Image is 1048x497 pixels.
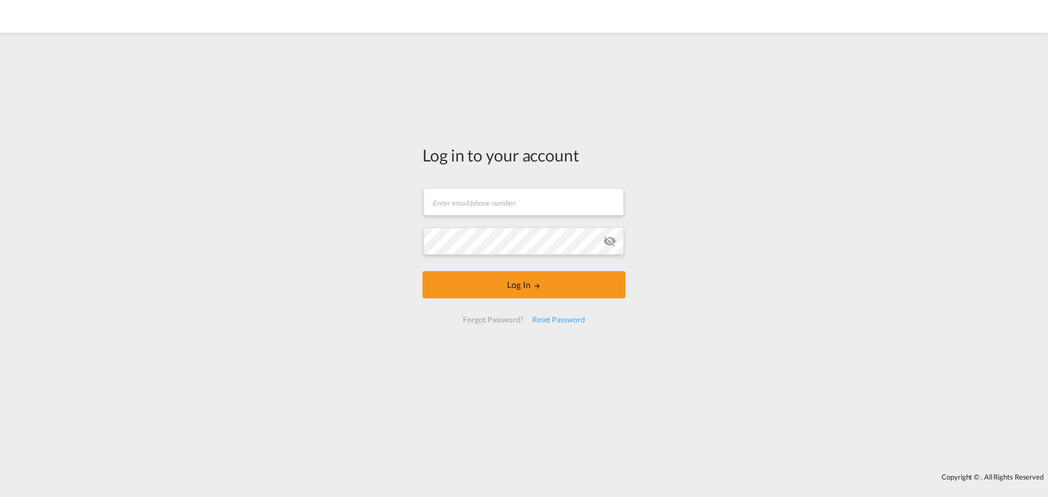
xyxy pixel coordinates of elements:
div: Forgot Password? [458,310,527,330]
div: Reset Password [528,310,589,330]
input: Enter email/phone number [424,188,624,215]
md-icon: icon-eye-off [603,235,616,248]
div: Log in to your account [422,143,626,166]
button: LOGIN [422,271,626,298]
